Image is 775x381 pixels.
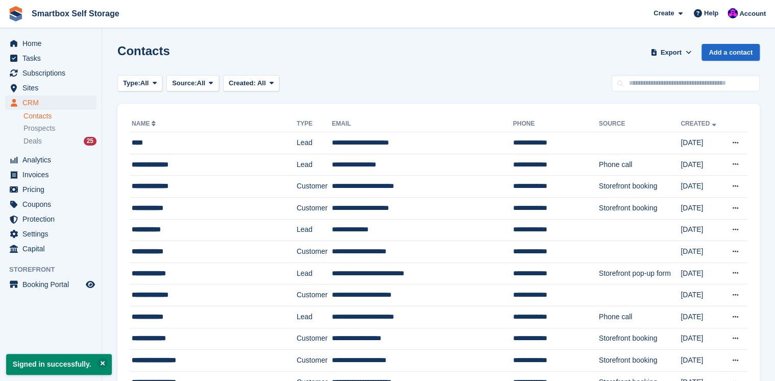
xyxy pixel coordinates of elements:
[257,79,266,87] span: All
[653,8,674,18] span: Create
[297,241,332,263] td: Customer
[22,81,84,95] span: Sites
[140,78,149,88] span: All
[599,328,681,350] td: Storefront booking
[23,136,42,146] span: Deals
[22,153,84,167] span: Analytics
[681,306,723,328] td: [DATE]
[22,242,84,256] span: Capital
[9,265,102,275] span: Storefront
[223,75,279,92] button: Created: All
[5,153,96,167] a: menu
[297,176,332,198] td: Customer
[297,263,332,284] td: Lead
[513,116,599,132] th: Phone
[117,44,170,58] h1: Contacts
[681,241,723,263] td: [DATE]
[5,36,96,51] a: menu
[22,66,84,80] span: Subscriptions
[5,66,96,80] a: menu
[5,96,96,110] a: menu
[681,219,723,241] td: [DATE]
[332,116,513,132] th: Email
[22,51,84,65] span: Tasks
[5,168,96,182] a: menu
[681,284,723,306] td: [DATE]
[681,197,723,219] td: [DATE]
[661,47,682,58] span: Export
[599,263,681,284] td: Storefront pop-up form
[5,182,96,197] a: menu
[297,306,332,328] td: Lead
[28,5,124,22] a: Smartbox Self Storage
[23,124,55,133] span: Prospects
[681,350,723,372] td: [DATE]
[297,350,332,372] td: Customer
[22,96,84,110] span: CRM
[5,277,96,292] a: menu
[5,227,96,241] a: menu
[22,212,84,226] span: Protection
[681,132,723,154] td: [DATE]
[599,197,681,219] td: Storefront booking
[297,284,332,306] td: Customer
[84,278,96,291] a: Preview store
[681,263,723,284] td: [DATE]
[599,306,681,328] td: Phone call
[22,227,84,241] span: Settings
[23,111,96,121] a: Contacts
[728,8,738,18] img: Sam Austin
[6,354,112,375] p: Signed in successfully.
[297,328,332,350] td: Customer
[22,277,84,292] span: Booking Portal
[5,197,96,211] a: menu
[297,154,332,176] td: Lead
[22,182,84,197] span: Pricing
[701,44,760,61] a: Add a contact
[22,197,84,211] span: Coupons
[297,132,332,154] td: Lead
[5,81,96,95] a: menu
[297,197,332,219] td: Customer
[599,116,681,132] th: Source
[117,75,162,92] button: Type: All
[739,9,766,19] span: Account
[123,78,140,88] span: Type:
[681,120,718,127] a: Created
[681,154,723,176] td: [DATE]
[5,51,96,65] a: menu
[22,168,84,182] span: Invoices
[297,219,332,241] td: Lead
[5,242,96,256] a: menu
[229,79,256,87] span: Created:
[599,154,681,176] td: Phone call
[681,328,723,350] td: [DATE]
[166,75,219,92] button: Source: All
[704,8,718,18] span: Help
[132,120,158,127] a: Name
[172,78,197,88] span: Source:
[599,176,681,198] td: Storefront booking
[648,44,693,61] button: Export
[5,212,96,226] a: menu
[297,116,332,132] th: Type
[681,176,723,198] td: [DATE]
[23,123,96,134] a: Prospects
[599,350,681,372] td: Storefront booking
[8,6,23,21] img: stora-icon-8386f47178a22dfd0bd8f6a31ec36ba5ce8667c1dd55bd0f319d3a0aa187defe.svg
[197,78,206,88] span: All
[23,136,96,147] a: Deals 25
[22,36,84,51] span: Home
[84,137,96,146] div: 25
